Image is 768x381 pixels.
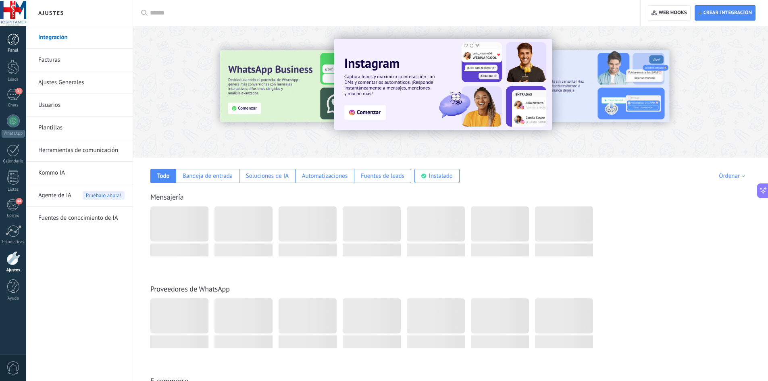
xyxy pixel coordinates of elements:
span: Web hooks [659,10,687,16]
li: Integración [26,26,133,49]
div: Ordenar [719,172,747,180]
span: 44 [16,198,23,204]
a: Integración [38,26,125,49]
a: Fuentes de conocimiento de IA [38,207,125,229]
div: Bandeja de entrada [183,172,233,180]
div: Estadísticas [2,239,25,245]
li: Herramientas de comunicación [26,139,133,162]
button: Web hooks [648,5,690,21]
div: Leads [2,77,25,82]
li: Facturas [26,49,133,71]
div: Fuentes de leads [361,172,404,180]
a: Kommo IA [38,162,125,184]
li: Plantillas [26,117,133,139]
div: Automatizaciones [302,172,348,180]
a: Usuarios [38,94,125,117]
div: Correo [2,213,25,219]
a: Herramientas de comunicación [38,139,125,162]
li: Agente de IA [26,184,133,207]
span: Pruébalo ahora! [83,191,125,200]
div: Ayuda [2,296,25,301]
div: Instalado [429,172,453,180]
img: Slide 2 [497,50,669,122]
span: Crear integración [703,10,752,16]
li: Fuentes de conocimiento de IA [26,207,133,229]
div: Soluciones de IA [246,172,289,180]
div: Calendario [2,159,25,164]
div: Panel [2,48,25,53]
img: Slide 1 [334,39,552,130]
a: Proveedores de WhatsApp [150,284,230,294]
a: Ajustes Generales [38,71,125,94]
img: Slide 3 [220,50,392,122]
li: Usuarios [26,94,133,117]
span: Agente de IA [38,184,71,207]
a: Mensajería [150,192,184,202]
a: Agente de IAPruébalo ahora! [38,184,125,207]
button: Crear integración [695,5,756,21]
div: Todo [157,172,170,180]
div: Listas [2,187,25,192]
a: Plantillas [38,117,125,139]
span: 91 [15,88,22,94]
div: Ajustes [2,268,25,273]
div: WhatsApp [2,130,25,137]
li: Kommo IA [26,162,133,184]
li: Ajustes Generales [26,71,133,94]
a: Facturas [38,49,125,71]
div: Chats [2,103,25,108]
